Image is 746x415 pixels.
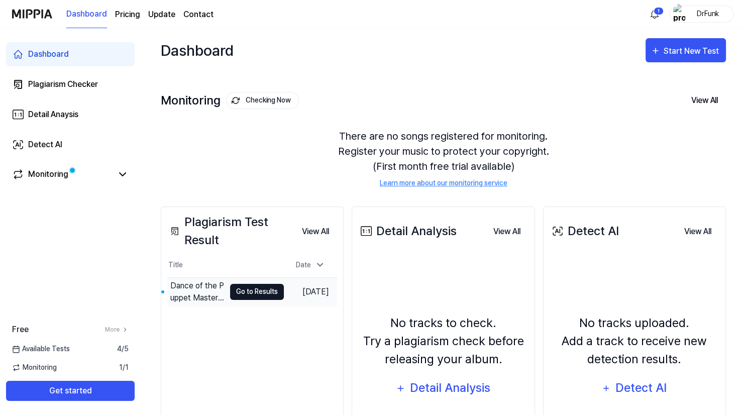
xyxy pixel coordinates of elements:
th: Title [167,253,284,277]
div: Dashboard [161,38,234,62]
button: 알림1 [647,6,663,22]
button: View All [683,90,726,111]
button: View All [485,222,528,242]
div: Detect AI [28,139,62,151]
a: View All [294,221,337,242]
div: Detect AI [550,222,619,240]
button: Get started [6,381,135,401]
a: More [105,325,129,334]
img: 알림 [649,8,661,20]
span: 1 / 1 [119,362,129,373]
a: View All [676,221,719,242]
div: Dashboard [28,48,69,60]
a: Contact [183,9,214,21]
div: Detail Analysis [358,222,457,240]
button: Start New Test [646,38,726,62]
div: DrFunk [688,8,727,19]
button: Go to Results [230,284,284,300]
a: Update [148,9,175,21]
button: Checking Now [226,92,299,109]
button: View All [676,222,719,242]
a: View All [485,221,528,242]
div: No tracks to check. Try a plagiarism check before releasing your album. [358,314,528,368]
button: View All [294,222,337,242]
div: Plagiarism Checker [28,78,98,90]
div: Start New Test [664,45,721,58]
img: monitoring Icon [232,96,240,105]
div: There are no songs registered for monitoring. Register your music to protect your copyright. (Fir... [161,117,726,200]
span: 4 / 5 [117,344,129,354]
button: Detect AI [595,376,674,400]
div: Date [292,257,329,273]
td: [DATE] [284,277,337,306]
div: Monitoring [161,92,299,109]
a: Detect AI [6,133,135,157]
div: 1 [654,7,664,15]
span: Available Tests [12,344,70,354]
img: profile [673,4,685,24]
button: profileDrFunk [670,6,734,23]
div: Plagiarism Test Result [167,213,294,249]
div: Detail Analysis [409,378,491,397]
button: Detail Analysis [389,376,497,400]
a: Learn more about our monitoring service [380,178,507,188]
a: Dashboard [66,1,107,28]
a: Pricing [115,9,140,21]
div: Dance of the Puppet Master - Instrumental [170,280,225,304]
div: Monitoring [28,168,68,180]
a: Plagiarism Checker [6,72,135,96]
a: Dashboard [6,42,135,66]
div: No tracks uploaded. Add a track to receive new detection results. [550,314,719,368]
div: Detail Anaysis [28,109,78,121]
span: Free [12,324,29,336]
div: Detect AI [614,378,668,397]
a: Detail Anaysis [6,102,135,127]
a: Monitoring [12,168,113,180]
span: Monitoring [12,362,57,373]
